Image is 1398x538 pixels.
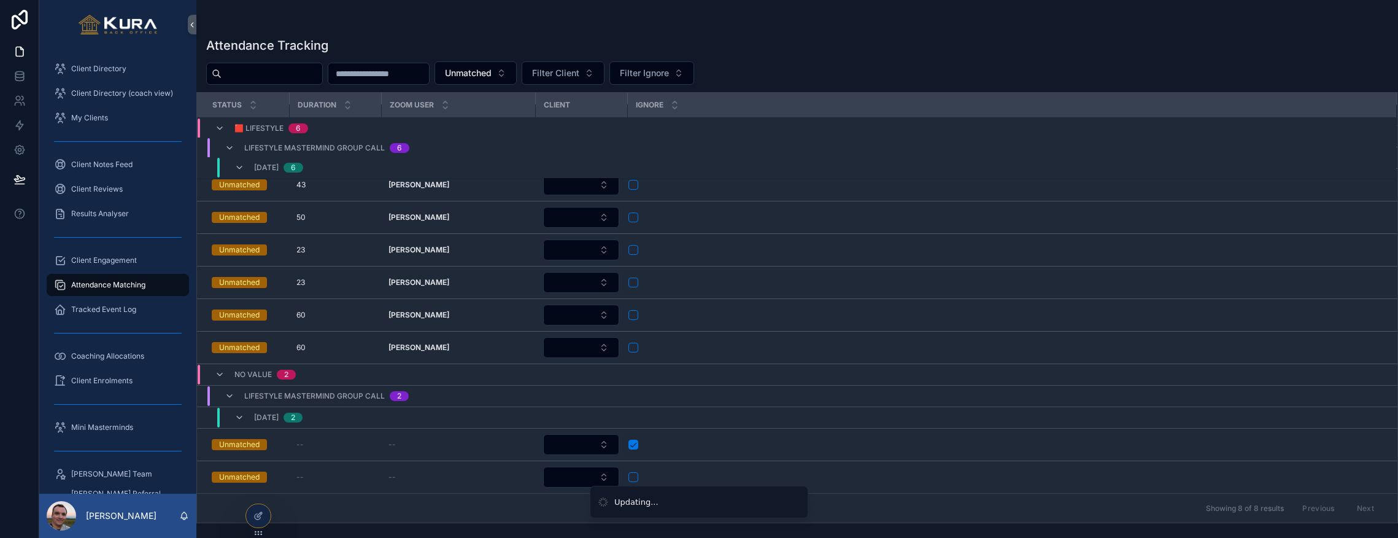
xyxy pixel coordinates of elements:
[79,15,158,34] img: App logo
[219,310,260,321] div: Unmatched
[212,310,282,321] a: Unmatched
[543,337,620,359] a: Select Button
[47,249,189,271] a: Client Engagement
[296,212,306,222] span: 50
[291,163,296,173] div: 6
[244,143,385,153] span: Lifestyle Mastermind Group Call
[234,370,272,380] span: No value
[296,343,374,353] a: 60
[212,244,282,255] a: Unmatched
[388,310,528,320] a: [PERSON_NAME]
[212,472,282,483] a: Unmatched
[445,67,492,79] span: Unmatched
[434,61,517,85] button: Select Button
[71,255,137,265] span: Client Engagement
[212,439,282,450] a: Unmatched
[388,310,449,319] strong: [PERSON_NAME]
[47,107,189,129] a: My Clients
[397,143,402,153] div: 6
[296,123,301,133] div: 6
[71,351,144,361] span: Coaching Allocations
[296,440,304,450] span: --
[47,370,189,392] a: Client Enrolments
[219,342,260,353] div: Unmatched
[296,180,306,190] span: 43
[388,212,449,222] strong: [PERSON_NAME]
[614,496,658,509] div: Updating...
[620,67,669,79] span: Filter Ignore
[543,304,620,326] a: Select Button
[71,423,133,432] span: Mini Masterminds
[543,434,620,456] a: Select Button
[71,469,152,479] span: [PERSON_NAME] Team
[543,337,619,358] button: Select Button
[296,245,305,255] span: 23
[219,179,260,190] div: Unmatched
[254,163,279,173] span: [DATE]
[47,203,189,225] a: Results Analyser
[71,113,108,123] span: My Clients
[543,240,619,260] button: Select Button
[388,278,449,287] strong: [PERSON_NAME]
[296,245,374,255] a: 23
[47,488,189,510] a: [PERSON_NAME] Referral Partners
[219,244,260,255] div: Unmatched
[388,245,528,255] a: [PERSON_NAME]
[390,100,434,110] span: Zoom User
[47,274,189,296] a: Attendance Matching
[47,416,189,439] a: Mini Masterminds
[212,179,282,190] a: Unmatched
[388,343,449,352] strong: [PERSON_NAME]
[296,343,306,353] span: 60
[296,472,304,482] span: --
[71,209,129,219] span: Results Analyser
[543,305,619,326] button: Select Button
[234,123,284,133] span: 🟥 Lifestyle
[296,278,305,287] span: 23
[47,178,189,200] a: Client Reviews
[388,180,449,189] strong: [PERSON_NAME]
[388,343,528,353] a: [PERSON_NAME]
[71,489,177,509] span: [PERSON_NAME] Referral Partners
[71,280,145,290] span: Attendance Matching
[39,49,196,494] div: scrollable content
[71,305,136,314] span: Tracked Event Log
[388,440,528,450] a: --
[543,272,619,293] button: Select Button
[219,277,260,288] div: Unmatched
[522,61,604,85] button: Select Button
[71,376,133,386] span: Client Enrolments
[543,174,619,195] button: Select Button
[388,472,396,482] span: --
[543,174,620,196] a: Select Button
[219,212,260,223] div: Unmatched
[296,278,374,287] a: 23
[206,37,328,54] h1: Attendance Tracking
[71,64,126,74] span: Client Directory
[388,180,528,190] a: [PERSON_NAME]
[212,342,282,353] a: Unmatched
[543,467,619,488] button: Select Button
[296,472,374,482] a: --
[388,472,528,482] a: --
[212,277,282,288] a: Unmatched
[254,413,279,423] span: [DATE]
[86,510,156,522] p: [PERSON_NAME]
[47,298,189,321] a: Tracked Event Log
[284,370,288,380] div: 2
[543,466,620,488] a: Select Button
[543,271,620,294] a: Select Button
[47,82,189,104] a: Client Directory (coach view)
[532,67,579,79] span: Filter Client
[47,463,189,485] a: [PERSON_NAME] Team
[212,212,282,223] a: Unmatched
[544,100,570,110] span: Client
[388,440,396,450] span: --
[397,391,401,401] div: 2
[1206,504,1284,513] span: Showing 8 of 8 results
[609,61,694,85] button: Select Button
[47,345,189,367] a: Coaching Allocations
[296,440,374,450] a: --
[212,100,242,110] span: Status
[47,58,189,80] a: Client Directory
